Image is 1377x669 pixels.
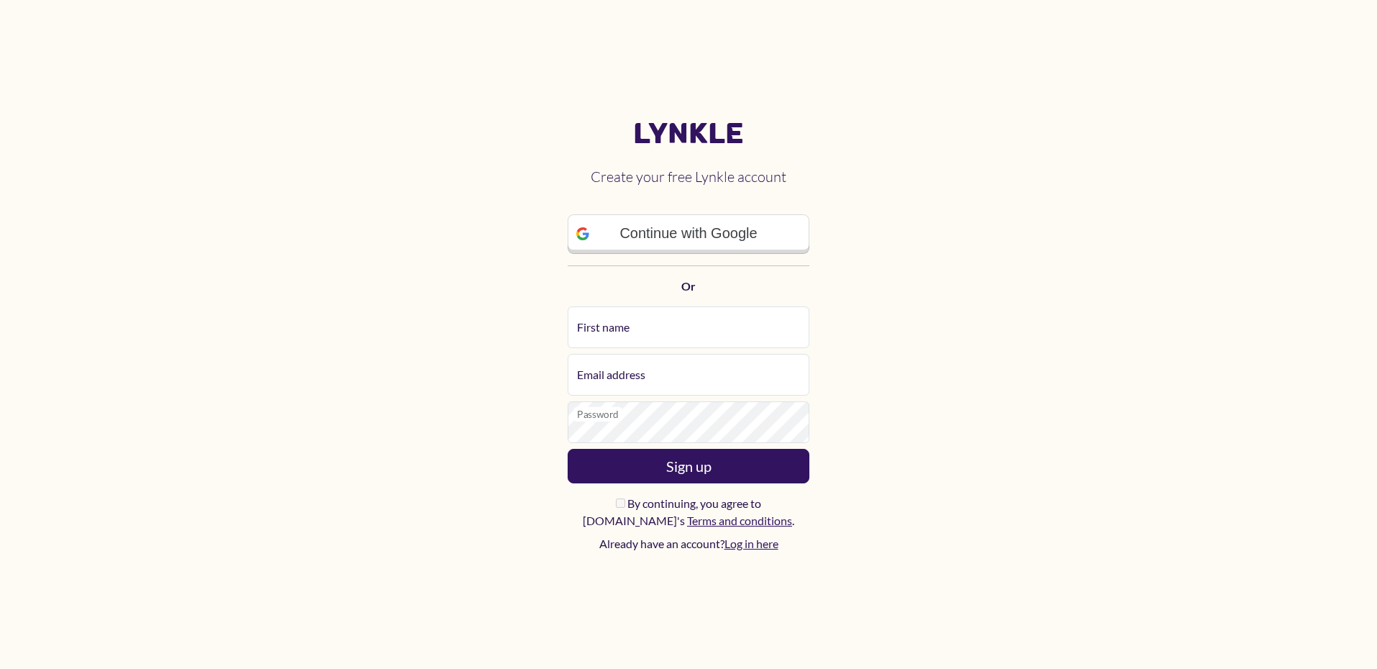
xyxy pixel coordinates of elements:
[687,514,792,527] a: Terms and conditions
[724,537,778,550] a: Log in here
[568,214,809,253] a: Continue with Google
[568,495,809,529] label: By continuing, you agree to [DOMAIN_NAME]'s .
[616,499,625,508] input: By continuing, you agree to [DOMAIN_NAME]'s Terms and conditions.
[568,449,809,483] button: Sign up
[681,279,696,293] strong: Or
[568,535,809,552] p: Already have an account?
[568,157,809,197] h2: Create your free Lynkle account
[568,117,809,151] a: Lynkle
